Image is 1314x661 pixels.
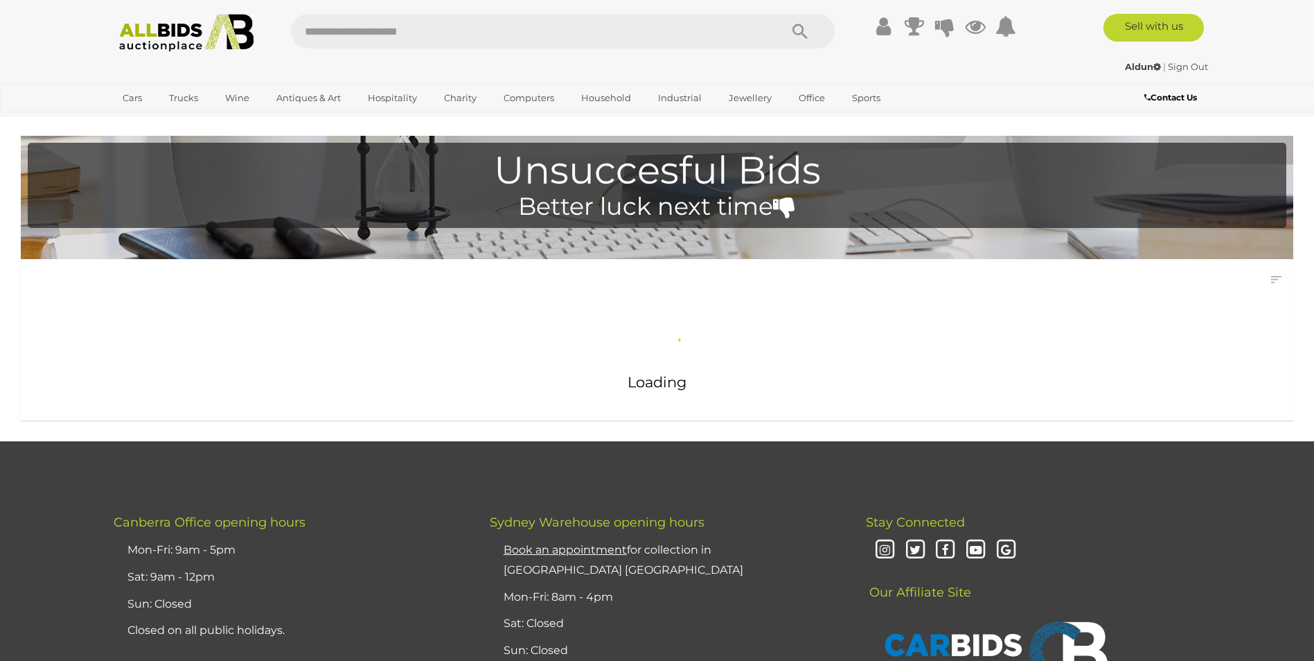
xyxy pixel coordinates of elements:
[1163,61,1166,72] span: |
[435,87,486,109] a: Charity
[866,515,965,530] span: Stay Connected
[500,610,831,637] li: Sat: Closed
[267,87,350,109] a: Antiques & Art
[1125,61,1161,72] strong: Aldun
[500,584,831,611] li: Mon-Fri: 8am - 4pm
[490,515,704,530] span: Sydney Warehouse opening hours
[903,538,927,563] i: Twitter
[720,87,781,109] a: Jewellery
[1144,92,1197,103] b: Contact Us
[124,617,455,644] li: Closed on all public holidays.
[765,14,835,49] button: Search
[964,538,988,563] i: Youtube
[495,87,563,109] a: Computers
[504,543,627,556] u: Book an appointment
[1103,14,1204,42] a: Sell with us
[873,538,897,563] i: Instagram
[359,87,426,109] a: Hospitality
[35,193,1279,220] h4: Better luck next time
[843,87,889,109] a: Sports
[933,538,957,563] i: Facebook
[35,150,1279,192] h1: Unsuccesful Bids
[790,87,834,109] a: Office
[628,373,686,391] span: Loading
[114,109,230,132] a: [GEOGRAPHIC_DATA]
[114,515,305,530] span: Canberra Office opening hours
[572,87,640,109] a: Household
[1144,90,1200,105] a: Contact Us
[124,564,455,591] li: Sat: 9am - 12pm
[1125,61,1163,72] a: Aldun
[649,87,711,109] a: Industrial
[124,537,455,564] li: Mon-Fri: 9am - 5pm
[112,14,262,52] img: Allbids.com.au
[124,591,455,618] li: Sun: Closed
[160,87,207,109] a: Trucks
[114,87,151,109] a: Cars
[866,564,971,600] span: Our Affiliate Site
[994,538,1018,563] i: Google
[1168,61,1208,72] a: Sign Out
[216,87,258,109] a: Wine
[504,543,743,576] a: Book an appointmentfor collection in [GEOGRAPHIC_DATA] [GEOGRAPHIC_DATA]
